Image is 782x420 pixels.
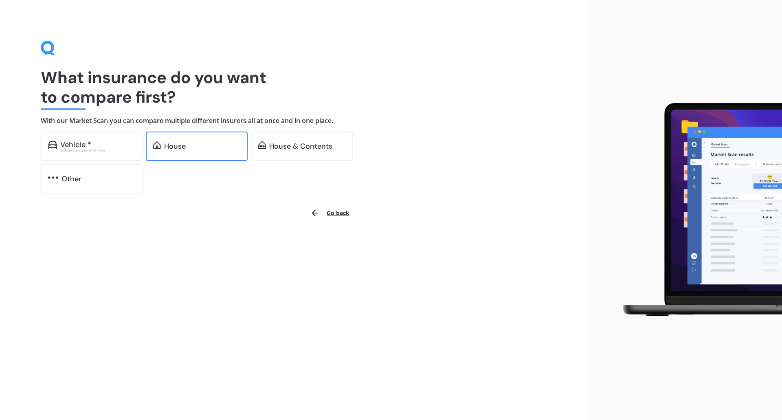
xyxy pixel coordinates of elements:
[62,175,81,183] div: Other
[269,142,332,150] div: House & Contents
[60,141,91,149] div: Vehicle *
[48,174,58,182] img: other.81dba5aafe580aa69f38.svg
[60,149,135,152] div: Excludes commercial vehicles
[164,142,186,150] div: House
[258,141,266,149] img: home-and-contents.b802091223b8502ef2dd.svg
[41,68,546,107] h1: What insurance do you want to compare first?
[611,98,782,322] img: laptop.webp
[48,141,57,149] img: car.f15378c7a67c060ca3f3.svg
[41,117,546,125] h4: With our Market Scan you can compare multiple different insurers all at once and in one place.
[153,141,161,149] img: home.91c183c226a05b4dc763.svg
[305,203,354,223] button: Go back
